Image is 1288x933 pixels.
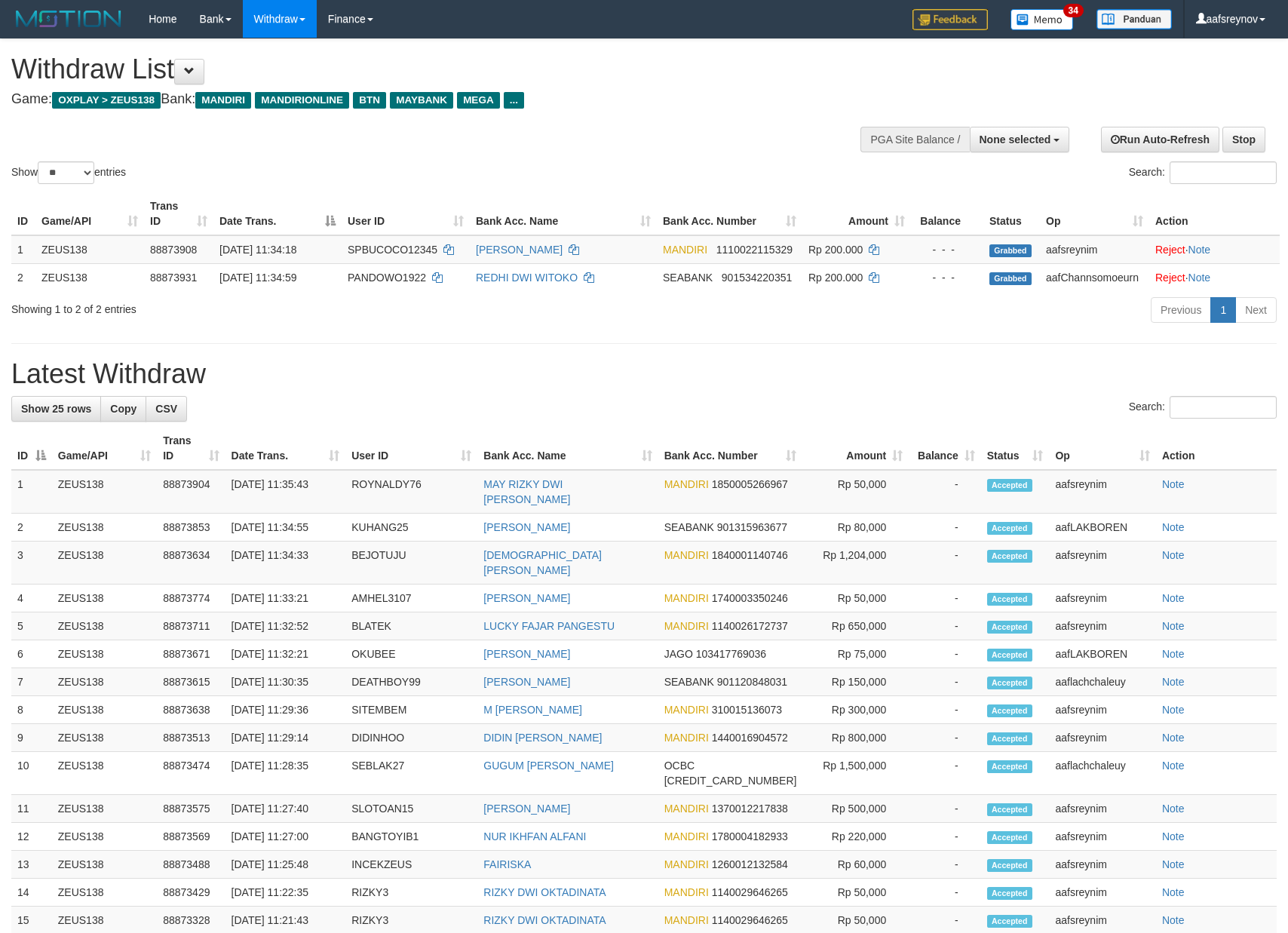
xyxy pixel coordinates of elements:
span: 88873931 [150,272,197,284]
h1: Withdraw List [11,54,844,84]
span: Copy 1140029646265 to clipboard [712,914,788,926]
td: Rp 50,000 [802,470,909,514]
select: Showentries [38,161,94,184]
th: ID: activate to sort column descending [11,427,52,470]
span: Accepted [987,831,1032,844]
th: Bank Acc. Name: activate to sort column ascending [477,427,658,470]
td: 88873575 [157,795,225,823]
th: Balance [911,192,983,235]
a: [PERSON_NAME] [476,244,563,256]
span: MANDIRI [664,549,709,561]
span: MANDIRI [664,620,709,632]
th: Balance: activate to sort column ascending [909,427,981,470]
span: MANDIRI [663,244,707,256]
a: RIZKY DWI OKTADINATA [483,886,606,898]
td: Rp 500,000 [802,795,909,823]
td: aaflachchaleuy [1049,668,1156,696]
a: Note [1162,648,1185,660]
a: Note [1162,886,1185,898]
td: aafsreynim [1049,470,1156,514]
td: aafChannsomoeurn [1040,263,1149,291]
td: aafLAKBOREN [1049,640,1156,668]
div: Showing 1 to 2 of 2 entries [11,296,526,317]
td: 88873474 [157,752,225,795]
td: 12 [11,823,52,851]
td: ROYNALDY76 [345,470,477,514]
span: None selected [980,134,1051,146]
td: ZEUS138 [52,851,157,879]
td: 6 [11,640,52,668]
td: [DATE] 11:30:35 [225,668,346,696]
a: Reject [1155,272,1185,284]
td: aafsreynim [1049,542,1156,585]
span: Copy 1780004182933 to clipboard [712,830,788,842]
a: [PERSON_NAME] [483,521,570,533]
h1: Latest Withdraw [11,359,1277,389]
td: ZEUS138 [52,696,157,724]
span: Copy 1370012217838 to clipboard [712,803,788,815]
a: Show 25 rows [11,396,101,422]
td: ZEUS138 [52,752,157,795]
a: Note [1188,244,1211,256]
td: [DATE] 11:34:33 [225,542,346,585]
span: ... [504,92,524,109]
a: Previous [1151,297,1211,323]
span: Accepted [987,887,1032,900]
a: Note [1162,858,1185,870]
a: Note [1162,478,1185,490]
td: aafsreynim [1049,724,1156,752]
td: BANGTOYIB1 [345,823,477,851]
td: 13 [11,851,52,879]
img: MOTION_logo.png [11,8,126,30]
img: panduan.png [1096,9,1172,29]
span: Accepted [987,760,1032,773]
td: - [909,851,981,879]
span: MANDIRI [664,478,709,490]
span: MANDIRI [664,830,709,842]
a: Stop [1222,127,1265,152]
span: MANDIRI [664,592,709,604]
td: [DATE] 11:29:14 [225,724,346,752]
a: [PERSON_NAME] [483,803,570,815]
th: Action [1149,192,1280,235]
th: Op: activate to sort column ascending [1049,427,1156,470]
td: AMHEL3107 [345,585,477,612]
td: OKUBEE [345,640,477,668]
div: - - - [917,242,977,257]
td: ZEUS138 [52,879,157,907]
span: Show 25 rows [21,403,91,415]
td: 88873488 [157,851,225,879]
th: Game/API: activate to sort column ascending [35,192,144,235]
td: aafsreynim [1049,823,1156,851]
a: Note [1162,830,1185,842]
td: 88873615 [157,668,225,696]
td: Rp 1,500,000 [802,752,909,795]
label: Search: [1129,396,1277,419]
span: Copy 310015136073 to clipboard [712,704,782,716]
span: SEABANK [664,676,714,688]
span: MANDIRIONLINE [255,92,349,109]
span: Copy 1140026172737 to clipboard [712,620,788,632]
a: GUGUM [PERSON_NAME] [483,760,614,772]
td: 14 [11,879,52,907]
td: KUHANG25 [345,514,477,542]
td: [DATE] 11:33:21 [225,585,346,612]
td: 2 [11,514,52,542]
td: [DATE] 11:35:43 [225,470,346,514]
a: Note [1162,592,1185,604]
td: 88873569 [157,823,225,851]
div: - - - [917,270,977,285]
td: SLOTOAN15 [345,795,477,823]
th: Game/API: activate to sort column ascending [52,427,157,470]
span: Copy [110,403,136,415]
a: Note [1162,521,1185,533]
th: Bank Acc. Number: activate to sort column ascending [657,192,802,235]
span: Accepted [987,522,1032,535]
button: None selected [970,127,1070,152]
label: Search: [1129,161,1277,184]
td: [DATE] 11:32:52 [225,612,346,640]
td: [DATE] 11:29:36 [225,696,346,724]
span: Copy 1110022115329 to clipboard [716,244,793,256]
td: - [909,823,981,851]
a: M [PERSON_NAME] [483,704,582,716]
